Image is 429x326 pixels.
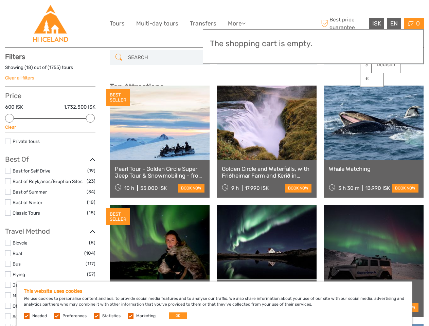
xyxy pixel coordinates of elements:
[5,124,95,130] div: Clear
[136,313,156,319] label: Marketing
[106,89,130,106] div: BEST SELLER
[140,185,167,191] div: 55.000 ISK
[13,240,28,246] a: Bicycle
[17,282,412,326] div: We use cookies to personalise content and ads, to provide social media features and to analyse ou...
[387,18,401,29] div: EN
[110,82,164,91] b: Top Attractions
[360,73,383,85] a: £
[89,239,95,247] span: (8)
[372,20,381,27] span: ISK
[285,184,311,193] a: book now
[5,75,34,80] a: Clear all filters
[372,59,400,71] a: Deutsch
[13,139,40,144] a: Private tours
[136,19,178,29] a: Multi-day tours
[86,260,95,268] span: (117)
[64,104,95,111] label: 1.732.500 ISK
[49,64,59,71] label: 1755
[338,185,359,191] span: 3 h 30 m
[13,314,34,319] a: Self-Drive
[87,209,95,217] span: (18)
[13,210,40,216] a: Classic Tours
[5,104,23,111] label: 600 ISK
[360,59,383,71] a: $
[5,64,95,75] div: Showing ( ) out of ( ) tours
[13,251,22,256] a: Boat
[5,53,25,61] strong: Filters
[178,184,204,193] a: book now
[32,313,47,319] label: Needed
[329,165,418,172] a: Whale Watching
[365,185,390,191] div: 13.990 ISK
[87,270,95,278] span: (57)
[26,64,31,71] label: 18
[13,293,42,298] a: Mini Bus / Car
[13,200,42,205] a: Best of Winter
[87,188,95,196] span: (34)
[87,167,95,175] span: (19)
[84,249,95,257] span: (104)
[319,16,368,31] span: Best price guarantee
[13,179,83,184] a: Best of Reykjanes/Eruption Sites
[10,12,77,17] p: We're away right now. Please check back later!
[13,282,36,288] a: Jeep / 4x4
[125,52,206,64] input: SEARCH
[32,5,69,42] img: Hostelling International
[84,281,95,289] span: (392)
[13,261,21,267] a: Bus
[222,165,311,179] a: Golden Circle and Waterfalls, with Friðheimar Farm and Kerið in small group
[228,19,246,29] a: More
[5,155,95,163] h3: Best Of
[392,184,418,193] a: book now
[5,227,95,235] h3: Travel Method
[102,313,121,319] label: Statistics
[13,303,52,309] a: Other / Non-Travel
[87,198,95,206] span: (18)
[5,92,95,100] h3: Price
[24,288,405,294] h5: This website uses cookies
[210,39,416,49] h3: The shopping cart is empty.
[124,185,134,191] span: 10 h
[62,313,87,319] label: Preferences
[106,208,130,225] div: BEST SELLER
[245,185,269,191] div: 17.990 ISK
[78,11,86,19] button: Open LiveChat chat widget
[13,272,25,277] a: Flying
[169,312,187,319] button: OK
[231,185,239,191] span: 9 h
[415,20,421,27] span: 0
[110,19,125,29] a: Tours
[115,165,204,179] a: Pearl Tour - Golden Circle Super Jeep Tour & Snowmobiling - from [GEOGRAPHIC_DATA]
[190,19,216,29] a: Transfers
[13,168,51,174] a: Best for Self Drive
[13,189,47,195] a: Best of Summer
[87,177,95,185] span: (23)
